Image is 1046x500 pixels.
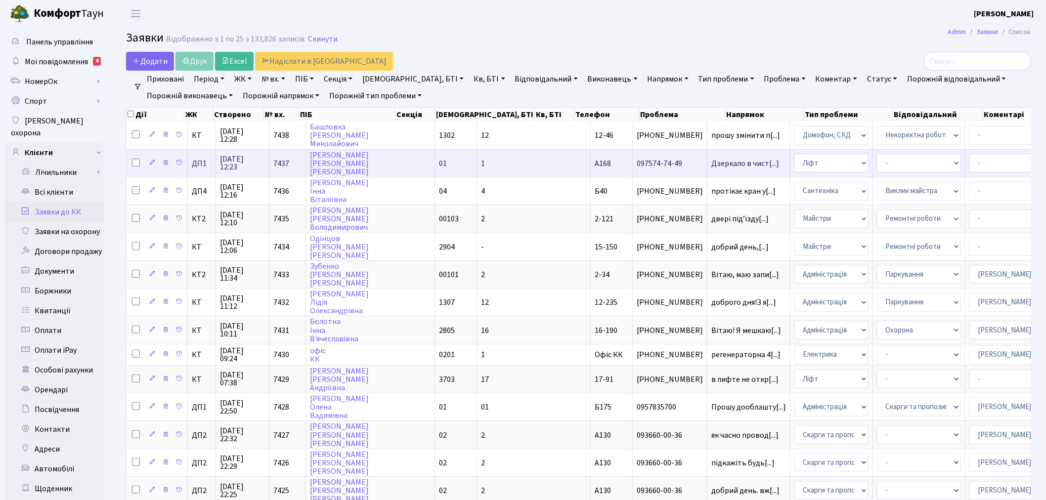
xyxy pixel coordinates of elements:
[273,485,289,496] span: 7425
[220,127,265,143] span: [DATE] 12:28
[711,130,780,141] span: прошу змінити п[...]
[439,430,447,441] span: 02
[637,375,703,383] span: [PHONE_NUMBER]
[637,243,703,251] span: [PHONE_NUMBER]
[273,374,289,385] span: 7429
[5,301,104,321] a: Квитанції
[595,130,613,141] span: 12-46
[132,56,168,67] span: Додати
[5,459,104,479] a: Автомобілі
[5,360,104,380] a: Особові рахунки
[310,150,369,177] a: [PERSON_NAME][PERSON_NAME][PERSON_NAME]
[190,71,228,87] a: Період
[220,322,265,338] span: [DATE] 10:11
[192,487,212,495] span: ДП2
[26,37,93,47] span: Панель управління
[439,186,447,197] span: 04
[481,374,489,385] span: 17
[25,56,88,67] span: Мої повідомлення
[192,459,212,467] span: ДП2
[595,485,611,496] span: А130
[711,430,779,441] span: як часно провод[...]
[239,87,323,104] a: Порожній напрямок
[220,211,265,227] span: [DATE] 12:10
[5,143,104,163] a: Клієнти
[310,233,369,261] a: Одінцов[PERSON_NAME][PERSON_NAME]
[535,108,574,122] th: Кв, БТІ
[5,321,104,340] a: Оплати
[273,242,289,252] span: 7434
[893,108,983,122] th: Відповідальний
[439,458,447,468] span: 02
[595,242,617,252] span: 15-150
[273,402,289,413] span: 7428
[903,71,1010,87] a: Порожній відповідальний
[439,325,455,336] span: 2805
[439,374,455,385] span: 3703
[93,57,101,66] div: 4
[711,458,775,468] span: підкажіть будь[...]
[220,483,265,499] span: [DATE] 22:25
[310,317,358,344] a: БолотнаІннаВ'ячеславівна
[273,458,289,468] span: 7426
[325,87,426,104] a: Порожній тип проблеми
[481,458,485,468] span: 2
[511,71,582,87] a: Відповідальний
[574,108,639,122] th: Телефон
[5,52,104,72] a: Мої повідомлення4
[310,122,369,149] a: Башловка[PERSON_NAME]Миколайович
[760,71,810,87] a: Проблема
[310,366,369,393] a: [PERSON_NAME][PERSON_NAME]Андріївна
[192,351,212,359] span: КТ
[299,108,395,122] th: ПІБ
[595,349,623,360] span: Офіс КК
[220,371,265,387] span: [DATE] 07:38
[192,375,212,383] span: КТ
[584,71,642,87] a: Виконавець
[439,297,455,308] span: 1307
[481,158,485,169] span: 1
[310,177,369,205] a: [PERSON_NAME]ІннаВіталіївна
[439,349,455,360] span: 0201
[637,487,703,495] span: 093660-00-36
[5,32,104,52] a: Панель управління
[220,427,265,443] span: [DATE] 22:32
[481,325,489,336] span: 16
[310,261,369,289] a: Зубенко[PERSON_NAME][PERSON_NAME]
[214,108,264,122] th: Створено
[124,5,148,22] button: Переключити навігацію
[220,239,265,254] span: [DATE] 12:06
[812,71,861,87] a: Коментар
[192,403,212,411] span: ДП1
[192,271,212,279] span: КТ2
[273,297,289,308] span: 7432
[439,158,447,169] span: 01
[481,269,485,280] span: 2
[711,269,779,280] span: Вітаю, маю запи[...]
[726,108,804,122] th: Напрямок
[637,351,703,359] span: [PHONE_NUMBER]
[863,71,901,87] a: Статус
[711,402,786,413] span: Прошу дооблашту[...]
[5,182,104,202] a: Всі клієнти
[711,325,781,336] span: Вітаю! Я мешкаю[...]
[358,71,468,87] a: [DEMOGRAPHIC_DATA], БТІ
[5,479,104,499] a: Щоденник
[395,108,435,122] th: Секція
[481,349,485,360] span: 1
[11,163,104,182] a: Лічильники
[273,325,289,336] span: 7431
[481,242,484,252] span: -
[220,266,265,282] span: [DATE] 11:34
[637,459,703,467] span: 093660-00-36
[230,71,256,87] a: ЖК
[34,5,104,22] span: Таун
[308,35,338,44] a: Скинути
[143,87,237,104] a: Порожній виконавець
[220,399,265,415] span: [DATE] 22:50
[220,455,265,470] span: [DATE] 22:29
[481,186,485,197] span: 4
[310,205,369,233] a: [PERSON_NAME][PERSON_NAME]Володимирович
[481,402,489,413] span: 01
[258,71,289,87] a: № вх.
